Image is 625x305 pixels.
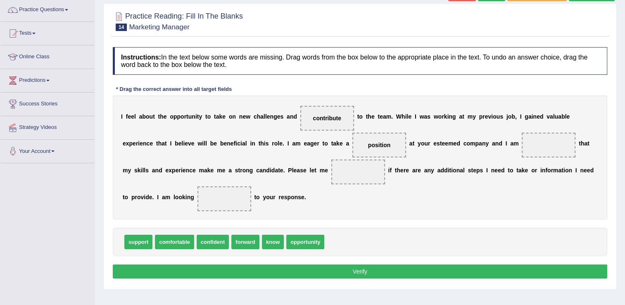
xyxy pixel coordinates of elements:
[265,113,267,120] b: l
[300,106,354,131] span: Drop target
[292,167,294,174] b: l
[266,140,269,147] b: s
[386,113,391,120] b: m
[113,47,607,75] h4: In the text below some words are missing. Drag words from the box below to the appropriate place ...
[406,167,409,174] b: e
[220,140,224,147] b: b
[314,167,316,174] b: t
[126,113,128,120] b: f
[293,113,297,120] b: d
[522,133,575,157] span: Drop target
[388,167,390,174] b: i
[511,113,515,120] b: b
[442,113,444,120] b: r
[550,113,553,120] b: a
[199,167,204,174] b: m
[310,140,314,147] b: g
[283,140,284,147] b: .
[303,167,307,174] b: e
[214,113,216,120] b: t
[485,140,489,147] b: y
[138,167,141,174] b: k
[491,113,493,120] b: i
[497,113,500,120] b: u
[540,113,544,120] b: d
[0,69,95,90] a: Predictions
[197,140,202,147] b: w
[232,113,236,120] b: n
[153,113,155,120] b: t
[235,140,237,147] b: i
[188,113,192,120] b: u
[170,113,173,120] b: o
[134,167,138,174] b: s
[143,140,147,147] b: n
[140,140,143,147] b: e
[359,113,363,120] b: o
[181,140,183,147] b: l
[444,167,448,174] b: d
[280,167,283,174] b: e
[584,140,587,147] b: a
[395,167,397,174] b: t
[406,113,408,120] b: l
[499,140,502,147] b: d
[205,113,207,120] b: t
[290,113,294,120] b: n
[164,113,167,120] b: e
[242,167,246,174] b: o
[170,140,171,147] b: I
[211,167,214,174] b: e
[186,167,190,174] b: n
[274,140,278,147] b: o
[447,167,449,174] b: i
[186,113,188,120] b: t
[366,113,368,120] b: t
[331,140,333,147] b: t
[131,113,134,120] b: e
[181,113,184,120] b: o
[139,113,143,120] b: a
[307,140,310,147] b: a
[126,140,129,147] b: x
[428,140,430,147] b: r
[0,22,95,43] a: Tests
[197,113,199,120] b: t
[0,116,95,137] a: Strategy Videos
[442,140,445,147] b: e
[165,167,169,174] b: e
[404,167,406,174] b: r
[0,93,95,113] a: Success Stories
[440,167,444,174] b: d
[191,140,195,147] b: e
[300,167,303,174] b: s
[252,140,255,147] b: n
[138,140,140,147] b: i
[453,140,456,147] b: e
[468,167,471,174] b: s
[237,140,240,147] b: c
[0,45,95,66] a: Online Class
[460,167,463,174] b: a
[146,113,150,120] b: o
[482,140,486,147] b: n
[293,167,297,174] b: e
[479,140,482,147] b: a
[184,113,186,120] b: r
[421,140,425,147] b: o
[204,140,205,147] b: l
[420,113,424,120] b: w
[283,167,285,174] b: .
[113,264,607,279] button: Verify
[547,113,550,120] b: v
[228,167,232,174] b: a
[416,167,418,174] b: r
[279,140,283,147] b: e
[199,113,202,120] b: y
[424,140,428,147] b: u
[515,113,517,120] b: ,
[391,113,393,120] b: .
[445,140,448,147] b: e
[565,113,567,120] b: l
[513,140,518,147] b: m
